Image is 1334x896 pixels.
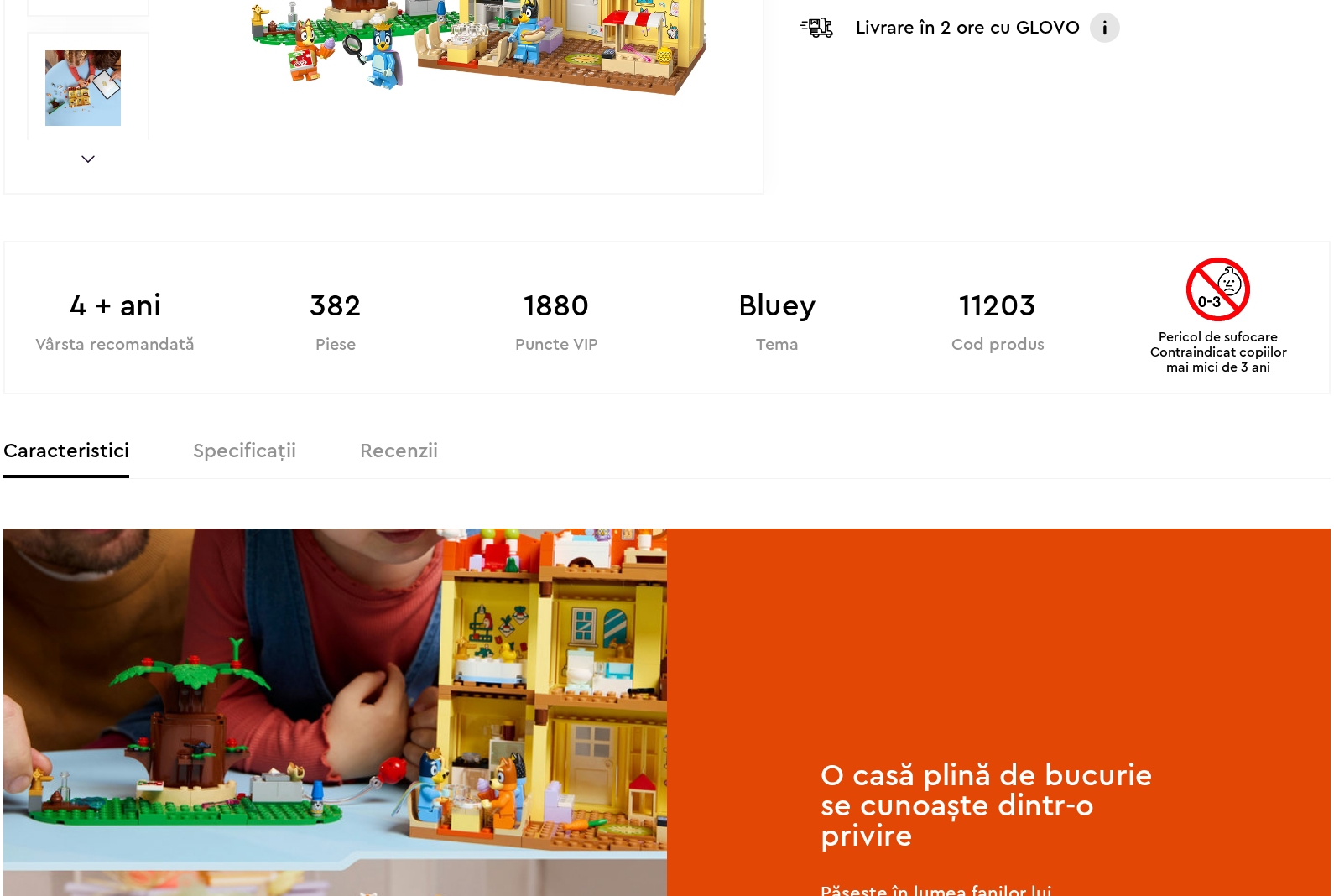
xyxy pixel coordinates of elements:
[446,284,667,329] b: 1880
[888,284,1108,329] b: 11203
[800,17,833,38] img: Livrare Glovo
[856,14,1080,41] p: Livrare în 2 ore cu GLOVO
[81,155,95,163] a: Next
[1139,258,1297,375] div: Pericol de sufocare Contraindicat copiilor mai mici de 3 ani
[45,50,121,126] img: LEGO Bluey Casa familiei lui Blue
[667,284,888,329] b: Bluey
[888,337,1108,353] div: Cod produs
[5,337,226,353] div: Vârsta recomandată
[193,441,296,461] label: Specificații
[667,337,888,353] div: Tema
[446,337,667,353] div: Puncte VIP
[226,284,446,329] b: 382
[3,441,129,461] label: Caracteristici
[360,441,438,461] label: Recenzii
[1088,11,1122,44] img: Info livrare cu GLOVO
[5,284,226,329] b: 4 + ani
[226,337,446,353] div: Piese
[821,761,1178,852] h2: O casă plină de bucurie se cunoaște dintr-o privire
